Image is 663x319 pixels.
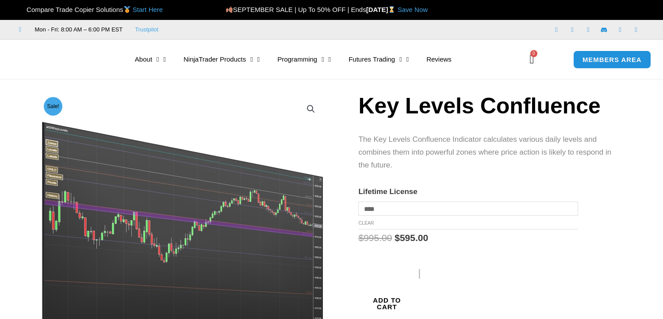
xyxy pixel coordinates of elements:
[126,49,517,70] nav: Menu
[18,43,113,75] img: LogoAI | Affordable Indicators – NinjaTrader
[358,90,617,121] h1: Key Levels Confluence
[358,233,364,243] span: $
[19,6,26,13] img: 🏆
[530,50,537,57] span: 0
[395,233,428,243] bdi: 595.00
[303,101,319,117] a: View full-screen image gallery
[414,260,484,261] iframe: Secure payment input frame
[583,56,642,63] span: MEMBERS AREA
[358,220,374,226] a: Clear options
[126,49,175,70] a: About
[517,47,548,72] a: 0
[44,97,62,116] span: Sale!
[358,133,617,172] p: The Key Levels Confluence Indicator calculates various daily levels and combines them into powerf...
[133,6,163,13] a: Start Here
[398,6,428,13] a: Save Now
[340,49,418,70] a: Futures Trading
[358,233,392,243] bdi: 995.00
[135,24,158,35] a: Trustpilot
[226,6,233,13] img: 🍂
[418,49,460,70] a: Reviews
[175,49,268,70] a: NinjaTrader Products
[19,6,163,13] span: Compare Trade Copier Solutions
[358,187,417,196] label: Lifetime License
[388,6,395,13] img: ⌛
[395,233,400,243] span: $
[445,270,464,279] text: ••••••
[124,6,130,13] img: 🥇
[226,6,366,13] span: SEPTEMBER SALE | Up To 50% OFF | Ends
[366,6,398,13] strong: [DATE]
[268,49,340,70] a: Programming
[573,51,651,69] a: MEMBERS AREA
[33,24,123,35] span: Mon - Fri: 8:00 AM – 6:00 PM EST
